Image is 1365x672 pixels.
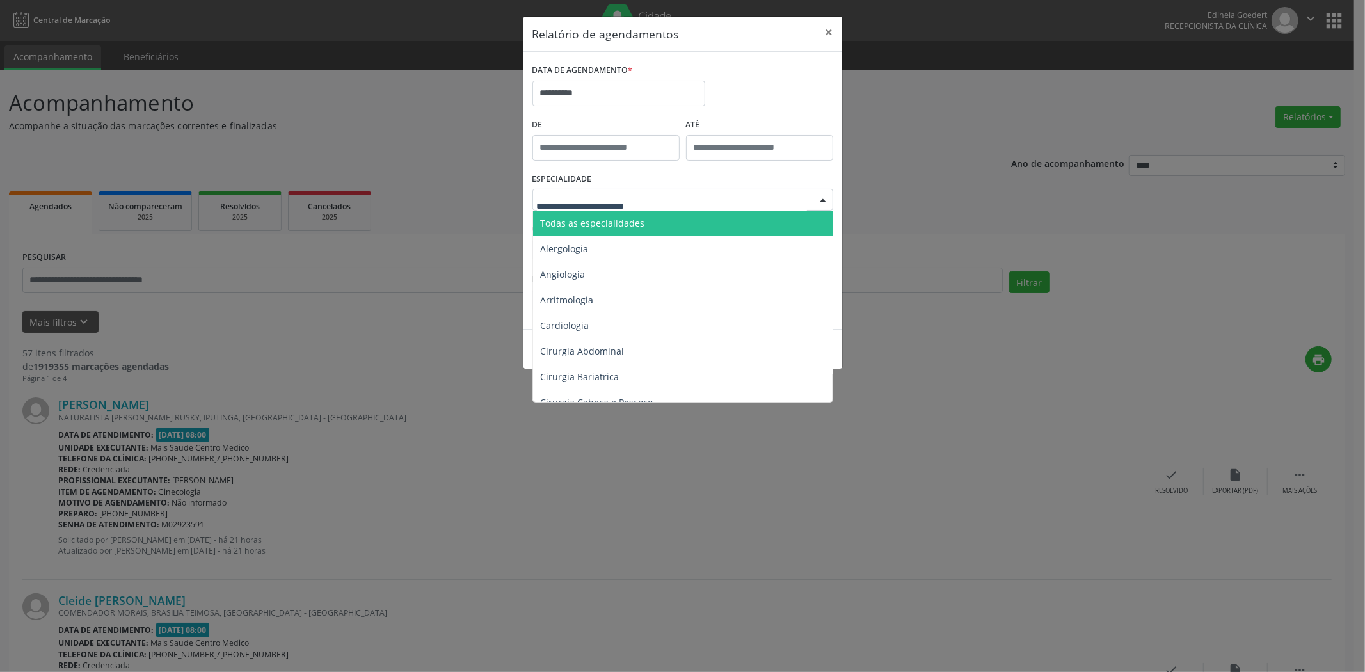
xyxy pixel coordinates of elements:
[532,170,592,189] label: ESPECIALIDADE
[541,396,653,408] span: Cirurgia Cabeça e Pescoço
[541,217,645,229] span: Todas as especialidades
[532,61,633,81] label: DATA DE AGENDAMENTO
[541,345,625,357] span: Cirurgia Abdominal
[541,319,589,332] span: Cardiologia
[541,294,594,306] span: Arritmologia
[541,243,589,255] span: Alergologia
[532,115,680,135] label: De
[541,268,586,280] span: Angiologia
[532,26,679,42] h5: Relatório de agendamentos
[686,115,833,135] label: ATÉ
[817,17,842,48] button: Close
[541,371,619,383] span: Cirurgia Bariatrica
